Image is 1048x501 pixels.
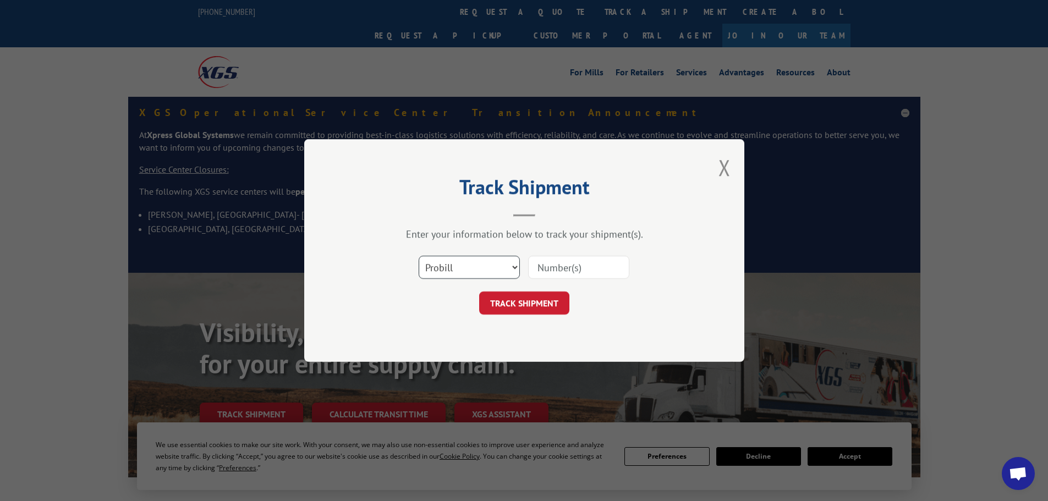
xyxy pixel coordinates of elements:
[359,228,689,240] div: Enter your information below to track your shipment(s).
[1002,457,1035,490] a: Open chat
[479,291,569,315] button: TRACK SHIPMENT
[528,256,629,279] input: Number(s)
[359,179,689,200] h2: Track Shipment
[718,153,731,182] button: Close modal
